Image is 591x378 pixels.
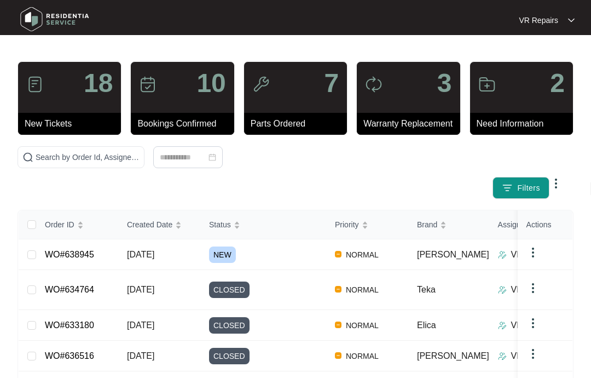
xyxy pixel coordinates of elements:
p: VR Repairs [511,350,556,363]
span: [PERSON_NAME] [417,351,489,360]
p: 2 [550,70,565,96]
img: Vercel Logo [335,352,341,359]
span: Brand [417,219,437,231]
p: 10 [196,70,225,96]
span: Teka [417,285,436,294]
span: [DATE] [127,320,154,330]
span: NORMAL [341,248,383,261]
p: Bookings Confirmed [137,117,234,130]
span: NORMAL [341,350,383,363]
p: 18 [84,70,113,96]
p: Warranty Replacement [363,117,460,130]
span: Assignee [498,219,530,231]
p: New Tickets [25,117,121,130]
img: Assigner Icon [498,285,507,294]
span: NEW [209,247,236,263]
button: filter iconFilters [493,177,549,199]
span: Order ID [45,219,74,231]
input: Search by Order Id, Assignee Name, Customer Name, Brand and Model [36,151,140,163]
p: Parts Ordered [251,117,347,130]
img: Assigner Icon [498,250,507,259]
img: dropdown arrow [568,18,575,23]
span: CLOSED [209,282,250,298]
a: WO#633180 [45,320,94,330]
img: Vercel Logo [335,322,341,328]
th: Brand [408,210,489,239]
a: WO#638945 [45,250,94,259]
p: Need Information [477,117,573,130]
a: WO#634764 [45,285,94,294]
p: VR Repairs [511,319,556,332]
a: WO#636516 [45,351,94,360]
img: icon [252,76,270,93]
span: Created Date [127,219,172,231]
span: Filters [517,182,540,194]
img: icon [26,76,44,93]
img: search-icon [22,152,33,163]
span: Status [209,219,231,231]
span: NORMAL [341,319,383,332]
span: Elica [417,320,436,330]
img: icon [139,76,157,93]
img: icon [478,76,496,93]
span: Priority [335,219,359,231]
img: icon [365,76,383,93]
span: [PERSON_NAME] [417,250,489,259]
img: residentia service logo [16,3,93,36]
img: dropdown arrow [549,177,563,190]
span: [DATE] [127,351,154,360]
img: dropdown arrow [526,282,540,295]
span: [DATE] [127,285,154,294]
p: VR Repairs [511,248,556,261]
p: VR Repairs [519,15,558,26]
img: Vercel Logo [335,251,341,257]
span: CLOSED [209,348,250,364]
img: Assigner Icon [498,321,507,330]
th: Priority [326,210,408,239]
img: dropdown arrow [526,317,540,330]
img: Vercel Logo [335,286,341,293]
span: CLOSED [209,317,250,334]
p: VR Repairs [511,283,556,296]
span: NORMAL [341,283,383,296]
img: Assigner Icon [498,352,507,360]
p: 7 [324,70,339,96]
img: filter icon [502,182,513,193]
img: dropdown arrow [526,246,540,259]
img: dropdown arrow [526,347,540,360]
th: Created Date [118,210,200,239]
p: 3 [437,70,452,96]
th: Actions [518,210,572,239]
th: Status [200,210,326,239]
span: [DATE] [127,250,154,259]
th: Order ID [36,210,118,239]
